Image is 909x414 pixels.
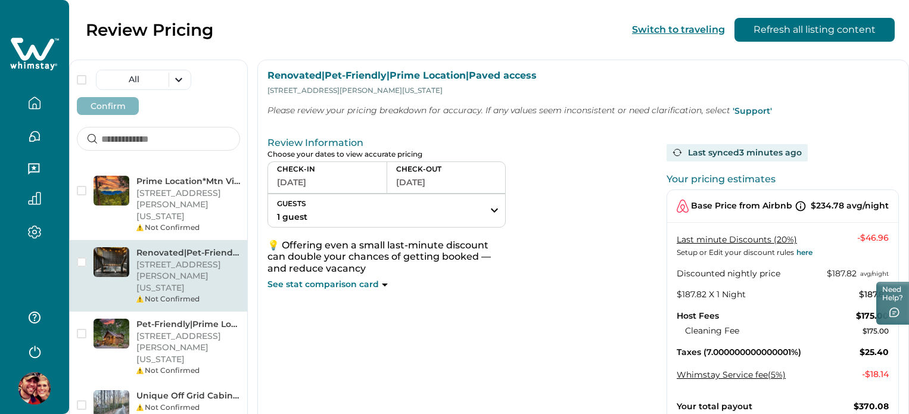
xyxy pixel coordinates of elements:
[267,239,506,275] p: 💡 Offering even a small last-minute discount can double your chances of getting booked — and redu...
[734,18,895,42] button: Refresh all listing content
[677,234,797,245] a: Last minute Discounts (20%)
[77,97,139,115] button: Confirm
[268,195,316,208] p: GUESTS
[667,144,808,161] div: Last synced 3 minutes ago
[136,294,240,304] div: Not Confirmed
[267,279,379,291] p: See stat comparison card
[277,174,378,191] button: [DATE]
[667,173,899,190] p: Your pricing estimates
[396,174,496,191] button: [DATE]
[136,222,240,233] div: Not Confirmed
[136,188,240,223] p: [STREET_ADDRESS][PERSON_NAME][US_STATE]
[136,390,240,402] p: Unique Off Grid Cabin|Pet Friendly|Secluded
[267,150,657,159] p: Choose your dates to view accurate pricing
[136,319,240,331] p: Pet-Friendly|Prime Location|Mtn Views|Hot Tub
[268,208,316,226] button: 1 guest
[77,186,86,195] button: checkbox
[94,176,129,206] img: Prime Location*Mtn Views*Pet Friendly*Paved Access
[857,232,889,244] p: - $46.96
[267,86,899,95] p: [STREET_ADDRESS][PERSON_NAME][US_STATE]
[677,289,746,301] p: $187.82 X 1 Night
[677,268,780,280] p: Discounted nightly price
[136,176,240,188] p: Prime Location*Mtn Views*Pet Friendly*Paved Access
[677,247,813,259] p: Setup or Edit your discount rules
[96,70,191,90] button: All
[77,329,86,338] button: checkbox
[863,325,889,337] p: $175.00
[677,310,719,322] p: Host Fees
[77,257,86,267] button: checkbox
[856,310,889,322] p: $175.00
[632,24,725,35] button: Switch to traveling
[794,248,813,257] a: here
[136,247,240,259] p: Renovated|Pet-Friendly|Prime Location|Paved access
[94,319,129,348] img: Pet-Friendly|Prime Location|Mtn Views|Hot Tub
[136,402,240,413] div: Not Confirmed
[18,372,51,404] img: Whimstay Host
[677,369,786,380] button: Whimstay Service fee(5%)
[859,289,889,301] p: $187.82
[733,99,772,123] button: 'Support'
[267,137,657,149] p: Review Information
[136,365,240,376] div: Not Confirmed
[827,268,889,280] p: $187.82
[811,200,889,212] p: $234.78 avg/night
[268,194,505,227] button: GUESTS1 guest
[77,400,86,410] button: checkbox
[685,325,739,337] p: Cleaning Fee
[86,20,213,40] p: Review Pricing
[862,369,889,381] p: - $18.14
[691,200,792,212] p: Base Price from Airbnb
[677,347,801,359] p: Taxes (7.000000000000001%)
[857,268,889,280] span: avg/night
[136,259,240,294] p: [STREET_ADDRESS][PERSON_NAME][US_STATE]
[854,401,889,413] p: $370.08
[267,99,899,123] p: Please review your pricing breakdown for accuracy. If any values seem inconsistent or need clarif...
[136,331,240,366] p: [STREET_ADDRESS][PERSON_NAME][US_STATE]
[277,164,378,174] p: CHECK-IN
[396,164,496,174] p: CHECK-OUT
[860,347,889,359] p: $25.40
[677,401,752,413] p: Your total payout
[267,70,899,82] p: Renovated|Pet-Friendly|Prime Location|Paved access
[94,247,129,277] img: Renovated|Pet-Friendly|Prime Location|Paved access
